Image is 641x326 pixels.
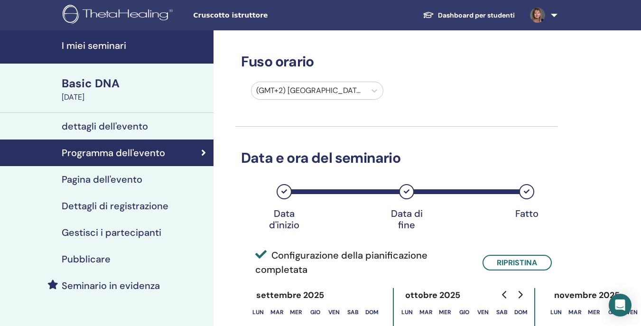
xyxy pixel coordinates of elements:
img: default.jpg [530,8,545,23]
button: Go to next month [512,285,528,304]
span: Cruscotto istruttore [193,10,335,20]
div: Data d'inizio [260,208,308,231]
img: graduation-cap-white.svg [423,11,434,19]
img: logo.png [63,5,176,26]
h3: Fuso orario [235,53,557,70]
th: martedì [417,303,436,322]
th: mercoledì [585,303,604,322]
h4: Pagina dell'evento [62,174,142,185]
h4: Seminario in evidenza [62,280,160,291]
div: Data di fine [383,208,430,231]
th: lunedì [249,303,268,322]
th: lunedì [398,303,417,322]
th: sabato [344,303,362,322]
h4: Gestisci i partecipanti [62,227,161,238]
h4: Pubblicare [62,253,111,265]
th: mercoledì [287,303,306,322]
div: ottobre 2025 [398,288,468,303]
button: Ripristina [483,255,552,270]
th: giovedì [455,303,474,322]
span: Configurazione della pianificazione completata [255,248,468,277]
h4: Programma dell'evento [62,147,165,158]
div: novembre 2025 [547,288,628,303]
th: venerdì [474,303,492,322]
div: Fatto [503,208,550,219]
div: Basic DNA [62,75,208,92]
h4: I miei seminari [62,40,208,51]
th: venerdì [325,303,344,322]
div: settembre 2025 [249,288,332,303]
th: mercoledì [436,303,455,322]
h4: Dettagli di registrazione [62,200,168,212]
a: Dashboard per studenti [415,7,522,24]
h4: dettagli dell'evento [62,121,148,132]
h3: Data e ora del seminario [235,149,557,167]
div: [DATE] [62,92,208,103]
th: sabato [492,303,511,322]
th: giovedì [306,303,325,322]
a: Basic DNA[DATE] [56,75,214,103]
th: martedì [566,303,585,322]
button: Go to previous month [497,285,512,304]
th: giovedì [604,303,622,322]
th: domenica [362,303,381,322]
th: domenica [511,303,530,322]
div: Open Intercom Messenger [609,294,632,317]
th: martedì [268,303,287,322]
th: lunedì [547,303,566,322]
